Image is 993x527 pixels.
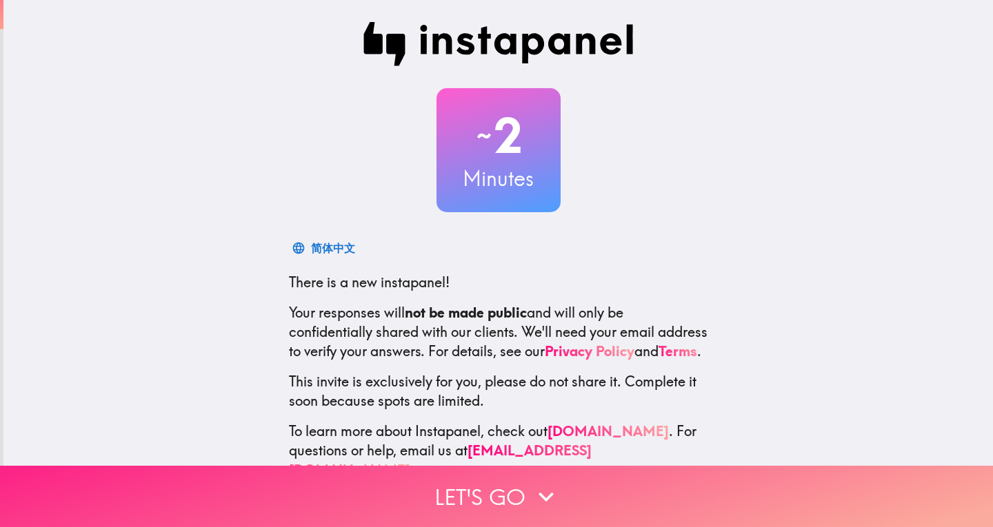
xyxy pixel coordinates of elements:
[548,422,669,440] a: [DOMAIN_NAME]
[289,273,450,291] span: There is a new instapanel!
[437,164,561,193] h3: Minutes
[405,304,527,321] b: not be made public
[545,342,634,360] a: Privacy Policy
[289,372,708,411] p: This invite is exclusively for you, please do not share it. Complete it soon because spots are li...
[289,422,708,479] p: To learn more about Instapanel, check out . For questions or help, email us at .
[659,342,697,360] a: Terms
[289,303,708,361] p: Your responses will and will only be confidentially shared with our clients. We'll need your emai...
[289,234,361,262] button: 简体中文
[363,22,634,66] img: Instapanel
[311,238,355,258] div: 简体中文
[437,107,561,164] h2: 2
[474,115,494,156] span: ~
